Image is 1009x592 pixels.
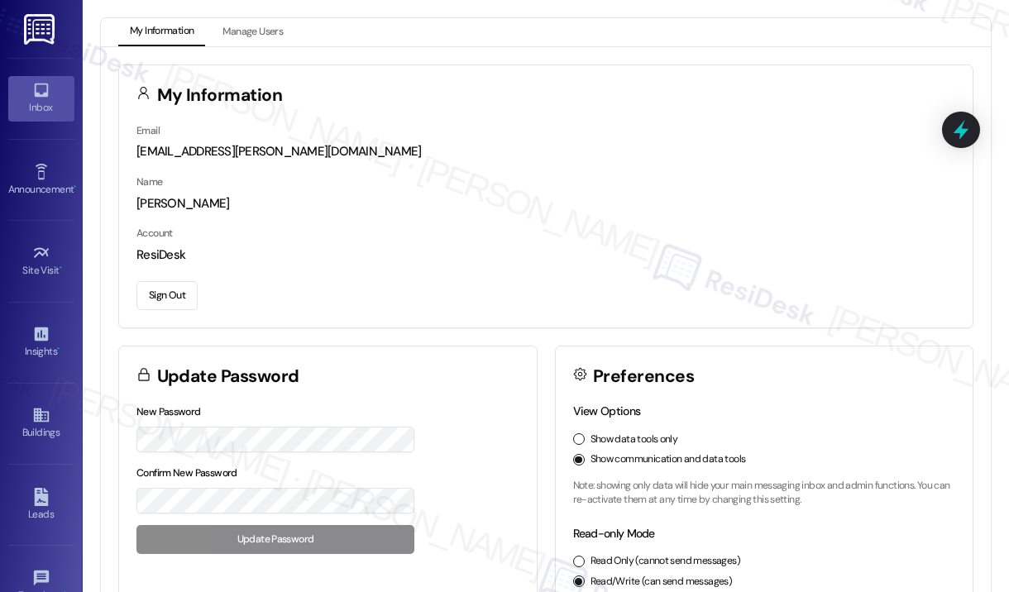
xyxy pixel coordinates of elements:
a: Insights • [8,320,74,365]
label: New Password [136,405,201,418]
label: Show data tools only [591,432,678,447]
span: • [60,262,62,274]
label: Email [136,124,160,137]
a: Leads [8,483,74,528]
div: ResiDesk [136,246,955,264]
label: Read-only Mode [573,526,655,541]
button: Manage Users [211,18,294,46]
label: View Options [573,403,641,418]
div: [EMAIL_ADDRESS][PERSON_NAME][DOMAIN_NAME] [136,143,955,160]
a: Site Visit • [8,239,74,284]
label: Read Only (cannot send messages) [591,554,740,569]
label: Name [136,175,163,189]
div: [PERSON_NAME] [136,195,955,212]
label: Read/Write (can send messages) [591,575,733,590]
h3: Update Password [157,368,299,385]
span: • [57,343,60,355]
label: Confirm New Password [136,466,237,480]
a: Inbox [8,76,74,121]
a: Buildings [8,401,74,446]
p: Note: showing only data will hide your main messaging inbox and admin functions. You can re-activ... [573,479,956,508]
button: My Information [118,18,205,46]
label: Show communication and data tools [591,452,746,467]
span: • [74,181,76,193]
label: Account [136,227,173,240]
h3: Preferences [593,368,694,385]
img: ResiDesk Logo [24,14,58,45]
button: Sign Out [136,281,198,310]
h3: My Information [157,87,283,104]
